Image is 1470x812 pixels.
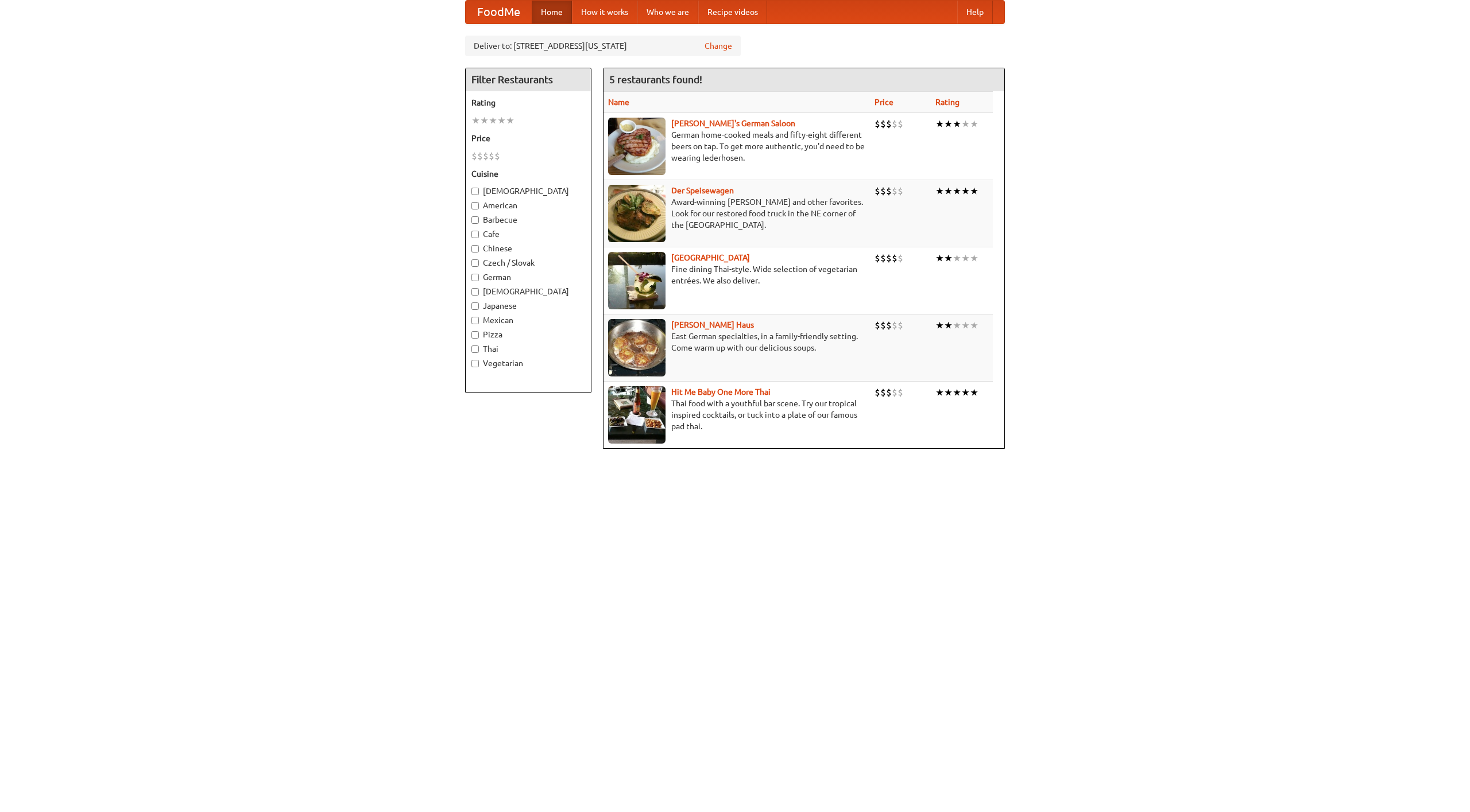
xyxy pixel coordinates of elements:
li: ★ [970,252,978,265]
li: $ [886,118,892,130]
label: Thai [471,343,585,355]
li: ★ [935,118,944,130]
div: Deliver to: [STREET_ADDRESS][US_STATE] [465,36,741,56]
li: $ [875,319,880,332]
label: Chinese [471,243,585,254]
li: ★ [953,252,961,265]
a: [PERSON_NAME]'s German Saloon [671,119,795,128]
a: Der Speisewagen [671,186,734,195]
li: ★ [961,319,970,332]
h4: Filter Restaurants [466,68,591,91]
a: Help [957,1,993,24]
input: American [471,202,479,209]
input: [DEMOGRAPHIC_DATA] [471,188,479,195]
li: ★ [961,252,970,265]
p: Thai food with a youthful bar scene. Try our tropical inspired cocktails, or tuck into a plate of... [608,398,865,432]
li: ★ [935,319,944,332]
li: $ [880,386,886,399]
input: Barbecue [471,216,479,224]
li: ★ [471,114,480,127]
p: Fine dining Thai-style. Wide selection of vegetarian entrées. We also deliver. [608,263,865,286]
li: $ [489,150,494,162]
label: German [471,271,585,283]
li: ★ [497,114,506,127]
li: ★ [961,118,970,130]
input: Pizza [471,331,479,339]
h5: Cuisine [471,168,585,180]
li: $ [477,150,483,162]
li: ★ [970,386,978,399]
li: $ [880,185,886,197]
li: ★ [953,386,961,399]
li: $ [880,252,886,265]
a: [PERSON_NAME] Haus [671,320,754,329]
li: ★ [935,185,944,197]
li: $ [886,386,892,399]
li: ★ [944,185,953,197]
li: $ [898,118,903,130]
li: $ [898,185,903,197]
img: speisewagen.jpg [608,185,666,242]
li: $ [892,252,898,265]
li: ★ [970,319,978,332]
a: Change [705,40,732,52]
p: Award-winning [PERSON_NAME] and other favorites. Look for our restored food truck in the NE corne... [608,196,865,231]
li: ★ [944,252,953,265]
li: $ [898,386,903,399]
input: [DEMOGRAPHIC_DATA] [471,288,479,296]
a: How it works [572,1,637,24]
a: Who we are [637,1,698,24]
li: $ [898,252,903,265]
li: $ [892,386,898,399]
img: kohlhaus.jpg [608,319,666,376]
input: Mexican [471,317,479,324]
ng-pluralize: 5 restaurants found! [609,74,702,85]
li: ★ [961,185,970,197]
li: $ [892,118,898,130]
li: ★ [970,118,978,130]
a: [GEOGRAPHIC_DATA] [671,253,750,262]
label: American [471,200,585,211]
li: $ [875,252,880,265]
li: ★ [935,252,944,265]
label: Japanese [471,300,585,312]
li: $ [892,319,898,332]
label: Barbecue [471,214,585,226]
li: $ [898,319,903,332]
a: FoodMe [466,1,532,24]
input: Japanese [471,302,479,310]
li: $ [471,150,477,162]
li: $ [875,386,880,399]
li: $ [886,185,892,197]
li: $ [886,319,892,332]
label: [DEMOGRAPHIC_DATA] [471,286,585,297]
input: Czech / Slovak [471,259,479,267]
label: [DEMOGRAPHIC_DATA] [471,185,585,197]
input: Vegetarian [471,360,479,367]
input: German [471,274,479,281]
li: ★ [506,114,514,127]
li: ★ [935,386,944,399]
li: ★ [944,319,953,332]
li: $ [483,150,489,162]
li: ★ [944,386,953,399]
a: Home [532,1,572,24]
li: $ [875,118,880,130]
p: German home-cooked meals and fifty-eight different beers on tap. To get more authentic, you'd nee... [608,129,865,164]
label: Vegetarian [471,358,585,369]
li: $ [880,118,886,130]
label: Czech / Slovak [471,257,585,269]
b: Hit Me Baby One More Thai [671,387,771,397]
h5: Rating [471,97,585,108]
p: East German specialties, in a family-friendly setting. Come warm up with our delicious soups. [608,331,865,353]
img: esthers.jpg [608,118,666,175]
input: Chinese [471,245,479,252]
li: $ [892,185,898,197]
input: Cafe [471,231,479,238]
li: ★ [953,319,961,332]
li: ★ [944,118,953,130]
a: Recipe videos [698,1,767,24]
